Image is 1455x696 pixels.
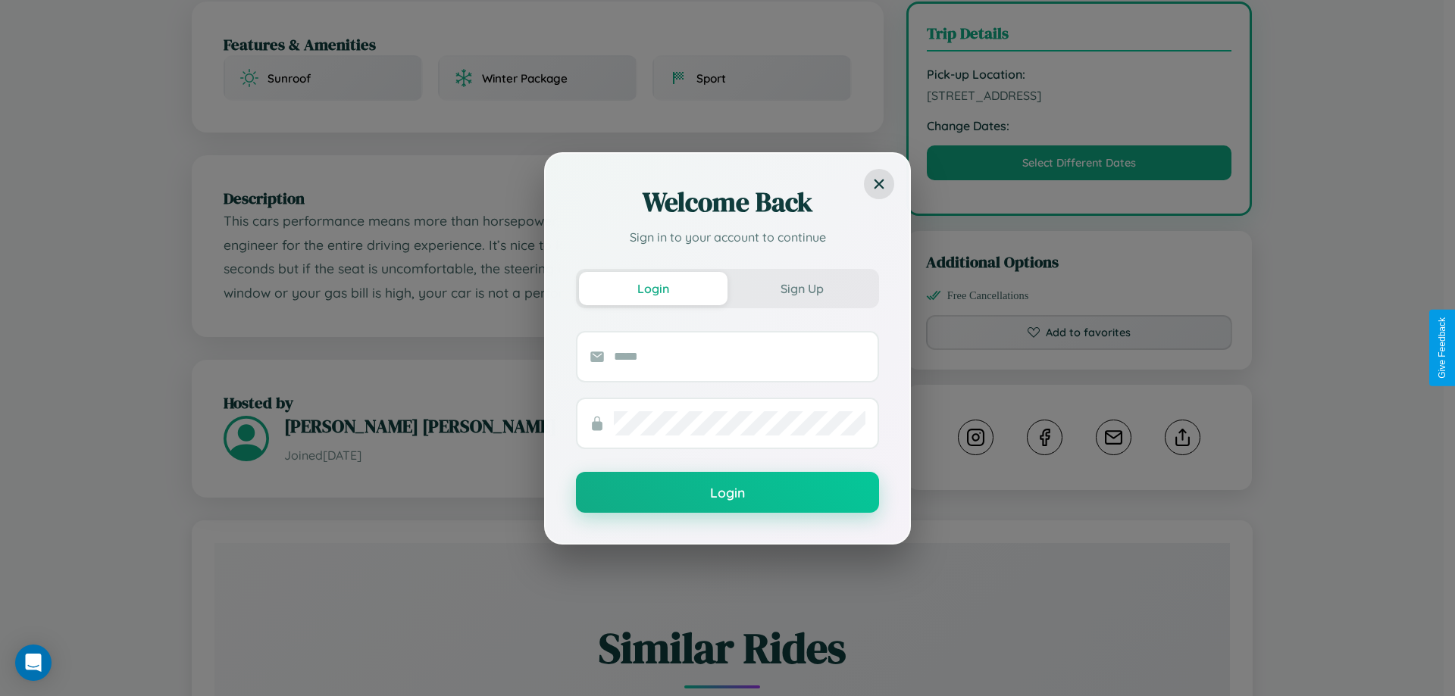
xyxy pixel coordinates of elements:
div: Give Feedback [1437,317,1447,379]
div: Open Intercom Messenger [15,645,52,681]
h2: Welcome Back [576,184,879,220]
button: Sign Up [727,272,876,305]
button: Login [579,272,727,305]
button: Login [576,472,879,513]
p: Sign in to your account to continue [576,228,879,246]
